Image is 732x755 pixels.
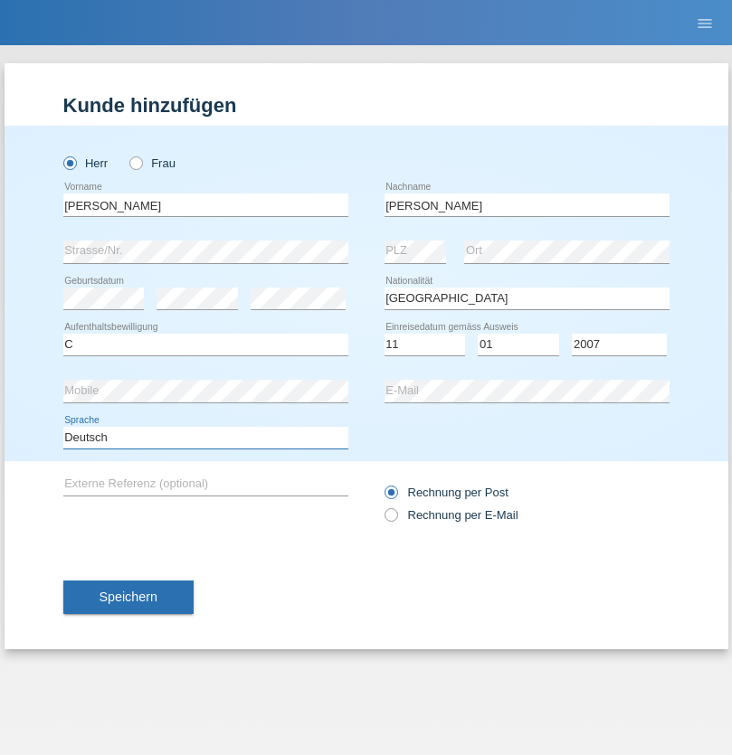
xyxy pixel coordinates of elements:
input: Herr [63,156,75,168]
input: Rechnung per Post [385,486,396,508]
label: Rechnung per Post [385,486,509,499]
input: Frau [129,156,141,168]
label: Rechnung per E-Mail [385,508,518,522]
h1: Kunde hinzufügen [63,94,670,117]
i: menu [696,14,714,33]
label: Frau [129,156,176,170]
a: menu [687,17,723,28]
span: Speichern [100,590,157,604]
label: Herr [63,156,109,170]
input: Rechnung per E-Mail [385,508,396,531]
button: Speichern [63,580,194,615]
